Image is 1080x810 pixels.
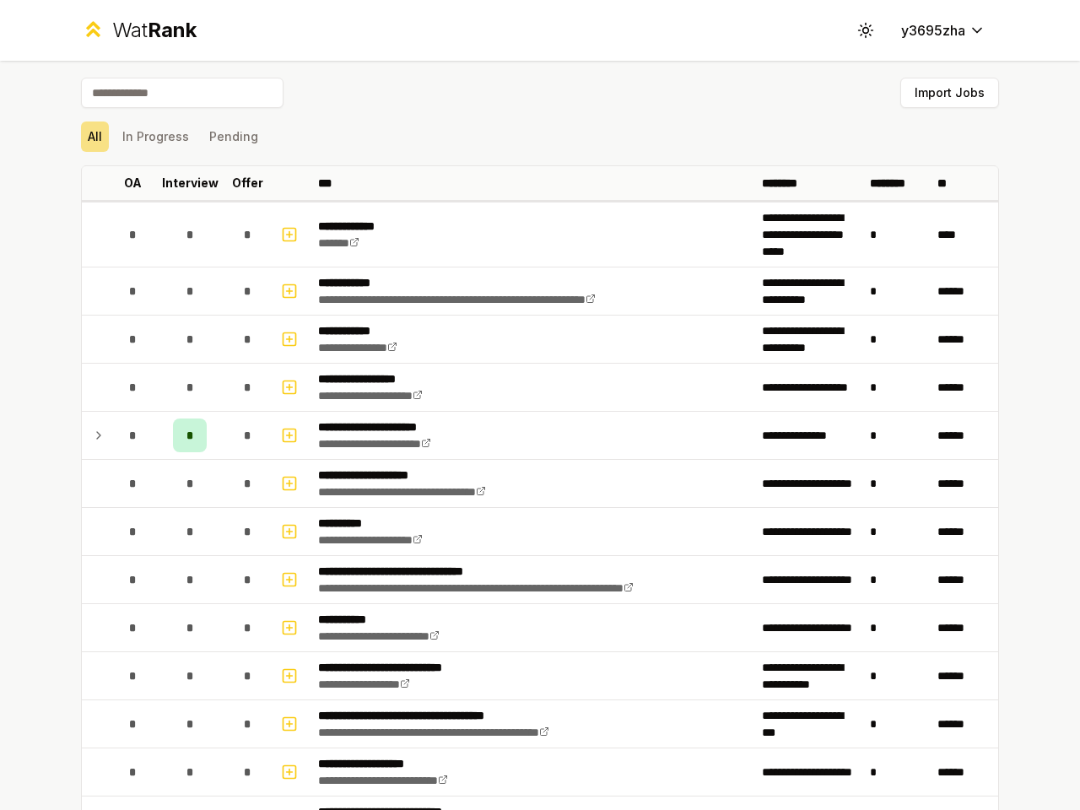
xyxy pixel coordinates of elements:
[148,18,197,42] span: Rank
[232,175,263,192] p: Offer
[900,78,999,108] button: Import Jobs
[81,17,197,44] a: WatRank
[112,17,197,44] div: Wat
[162,175,219,192] p: Interview
[116,121,196,152] button: In Progress
[81,121,109,152] button: All
[901,20,965,40] span: y3695zha
[124,175,142,192] p: OA
[202,121,265,152] button: Pending
[888,15,999,46] button: y3695zha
